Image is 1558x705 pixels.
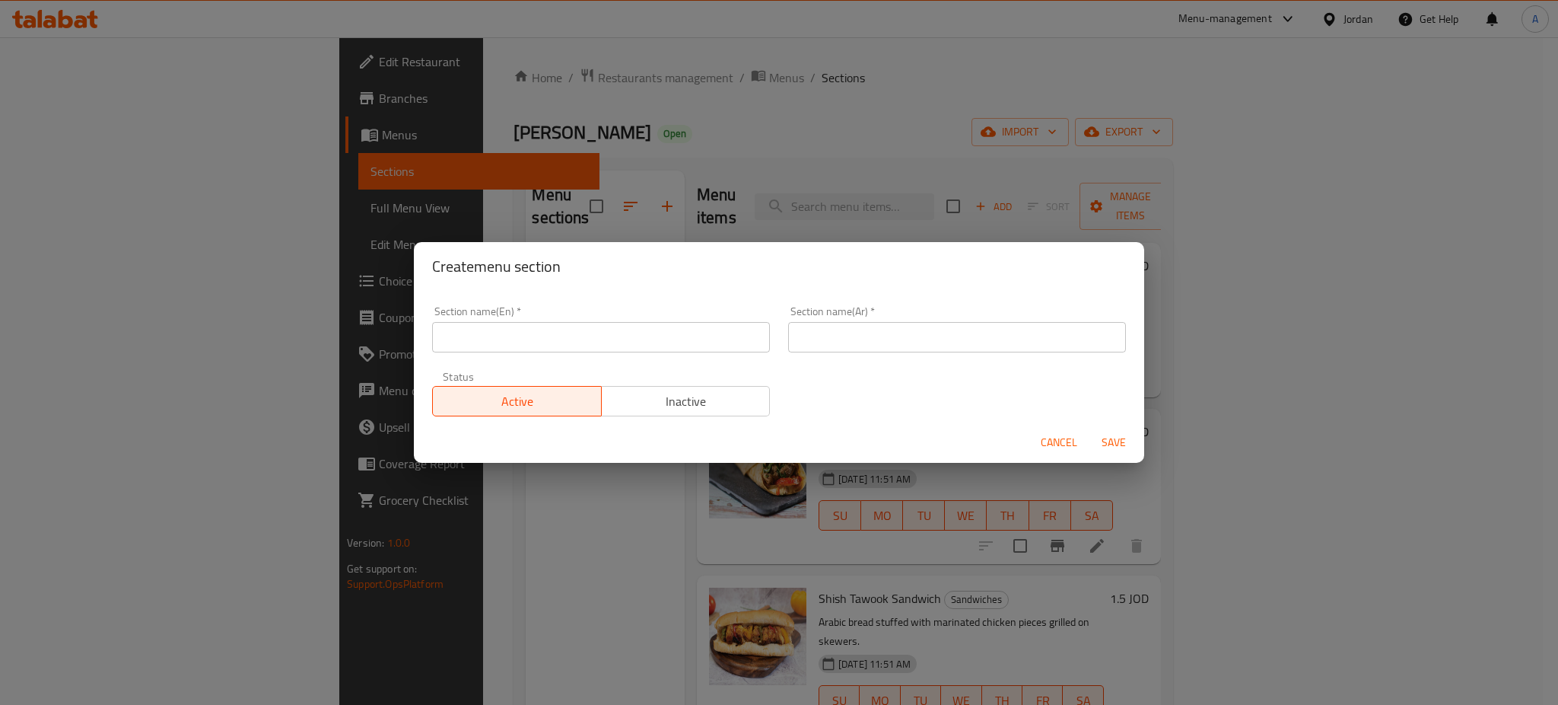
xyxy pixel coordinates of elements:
span: Active [439,391,596,413]
span: Cancel [1041,433,1077,452]
span: Inactive [608,391,765,413]
span: Save [1095,433,1132,452]
h2: Create menu section [432,254,1126,279]
button: Active [432,386,602,416]
button: Cancel [1035,429,1083,457]
button: Save [1089,429,1138,457]
input: Please enter section name(en) [432,322,770,352]
input: Please enter section name(ar) [788,322,1126,352]
button: Inactive [601,386,771,416]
